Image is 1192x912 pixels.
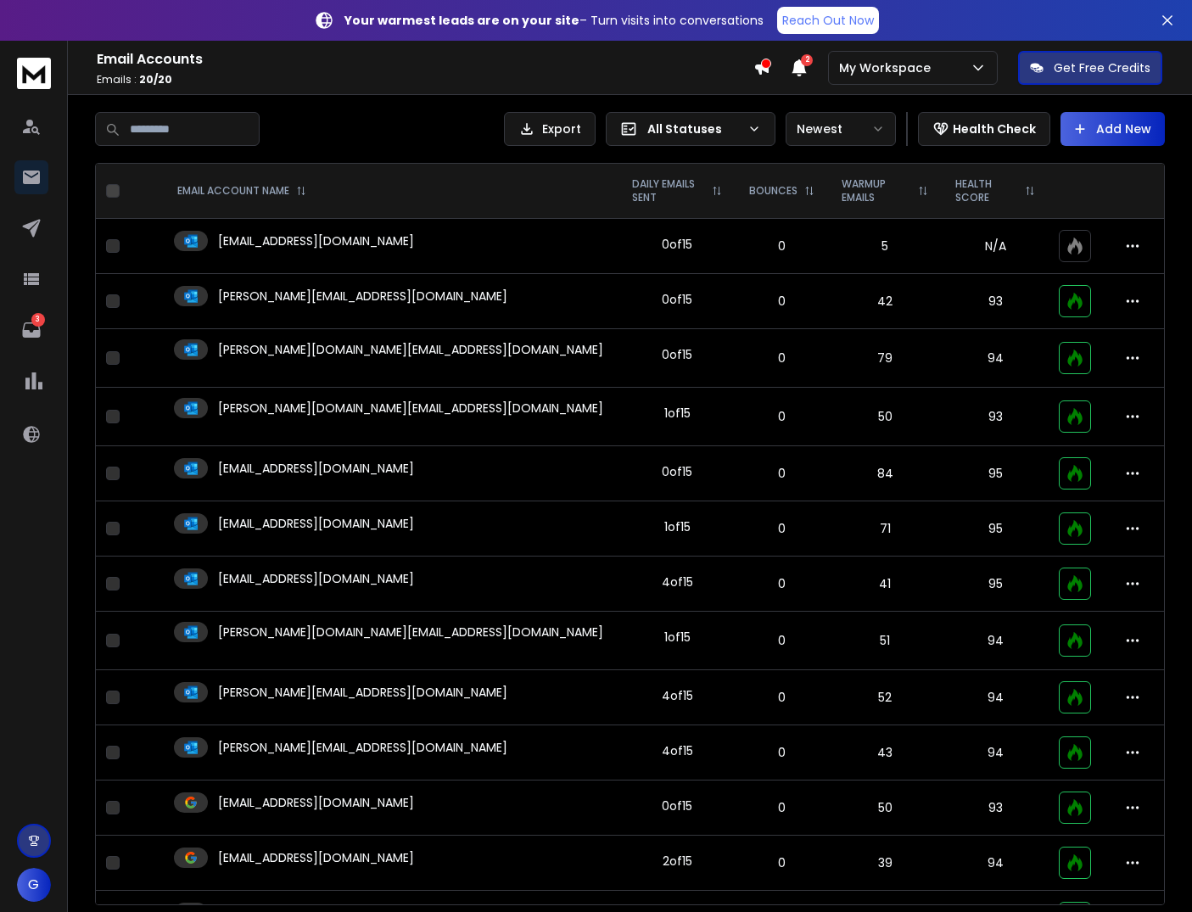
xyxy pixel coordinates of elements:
[942,836,1049,891] td: 94
[344,12,579,29] strong: Your warmest leads are on your site
[746,350,818,366] p: 0
[828,781,942,836] td: 50
[14,313,48,347] a: 3
[746,799,818,816] p: 0
[663,853,692,870] div: 2 of 15
[777,7,879,34] a: Reach Out Now
[1130,853,1171,894] iframe: Intercom live chat
[218,341,603,358] p: [PERSON_NAME][DOMAIN_NAME][EMAIL_ADDRESS][DOMAIN_NAME]
[664,518,691,535] div: 1 of 15
[782,12,874,29] p: Reach Out Now
[177,184,306,198] div: EMAIL ACCOUNT NAME
[828,836,942,891] td: 39
[1054,59,1150,76] p: Get Free Credits
[746,293,818,310] p: 0
[953,120,1036,137] p: Health Check
[1018,51,1162,85] button: Get Free Credits
[942,446,1049,501] td: 95
[746,689,818,706] p: 0
[942,725,1049,781] td: 94
[746,520,818,537] p: 0
[942,670,1049,725] td: 94
[662,573,693,590] div: 4 of 15
[31,313,45,327] p: 3
[218,460,414,477] p: [EMAIL_ADDRESS][DOMAIN_NAME]
[828,388,942,446] td: 50
[97,73,753,87] p: Emails :
[218,794,414,811] p: [EMAIL_ADDRESS][DOMAIN_NAME]
[632,177,706,204] p: DAILY EMAILS SENT
[218,739,507,756] p: [PERSON_NAME][EMAIL_ADDRESS][DOMAIN_NAME]
[1060,112,1165,146] button: Add New
[842,177,911,204] p: WARMUP EMAILS
[828,446,942,501] td: 84
[746,575,818,592] p: 0
[218,849,414,866] p: [EMAIL_ADDRESS][DOMAIN_NAME]
[218,684,507,701] p: [PERSON_NAME][EMAIL_ADDRESS][DOMAIN_NAME]
[218,288,507,305] p: [PERSON_NAME][EMAIL_ADDRESS][DOMAIN_NAME]
[139,72,172,87] span: 20 / 20
[942,501,1049,557] td: 95
[218,570,414,587] p: [EMAIL_ADDRESS][DOMAIN_NAME]
[942,329,1049,388] td: 94
[828,274,942,329] td: 42
[664,405,691,422] div: 1 of 15
[662,742,693,759] div: 4 of 15
[746,744,818,761] p: 0
[749,184,797,198] p: BOUNCES
[955,177,1018,204] p: HEALTH SCORE
[746,854,818,871] p: 0
[942,781,1049,836] td: 93
[942,557,1049,612] td: 95
[746,632,818,649] p: 0
[942,612,1049,670] td: 94
[344,12,764,29] p: – Turn visits into conversations
[828,329,942,388] td: 79
[218,624,603,641] p: [PERSON_NAME][DOMAIN_NAME][EMAIL_ADDRESS][DOMAIN_NAME]
[218,515,414,532] p: [EMAIL_ADDRESS][DOMAIN_NAME]
[662,346,692,363] div: 0 of 15
[942,274,1049,329] td: 93
[918,112,1050,146] button: Health Check
[746,238,818,255] p: 0
[746,408,818,425] p: 0
[828,725,942,781] td: 43
[828,557,942,612] td: 41
[504,112,596,146] button: Export
[97,49,753,70] h1: Email Accounts
[828,501,942,557] td: 71
[839,59,937,76] p: My Workspace
[218,232,414,249] p: [EMAIL_ADDRESS][DOMAIN_NAME]
[662,797,692,814] div: 0 of 15
[662,687,693,704] div: 4 of 15
[952,238,1038,255] p: N/A
[828,219,942,274] td: 5
[664,629,691,646] div: 1 of 15
[662,236,692,253] div: 0 of 15
[786,112,896,146] button: Newest
[662,463,692,480] div: 0 of 15
[218,400,603,417] p: [PERSON_NAME][DOMAIN_NAME][EMAIL_ADDRESS][DOMAIN_NAME]
[17,868,51,902] button: G
[746,465,818,482] p: 0
[662,291,692,308] div: 0 of 15
[17,58,51,89] img: logo
[942,388,1049,446] td: 93
[801,54,813,66] span: 2
[828,612,942,670] td: 51
[647,120,741,137] p: All Statuses
[828,670,942,725] td: 52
